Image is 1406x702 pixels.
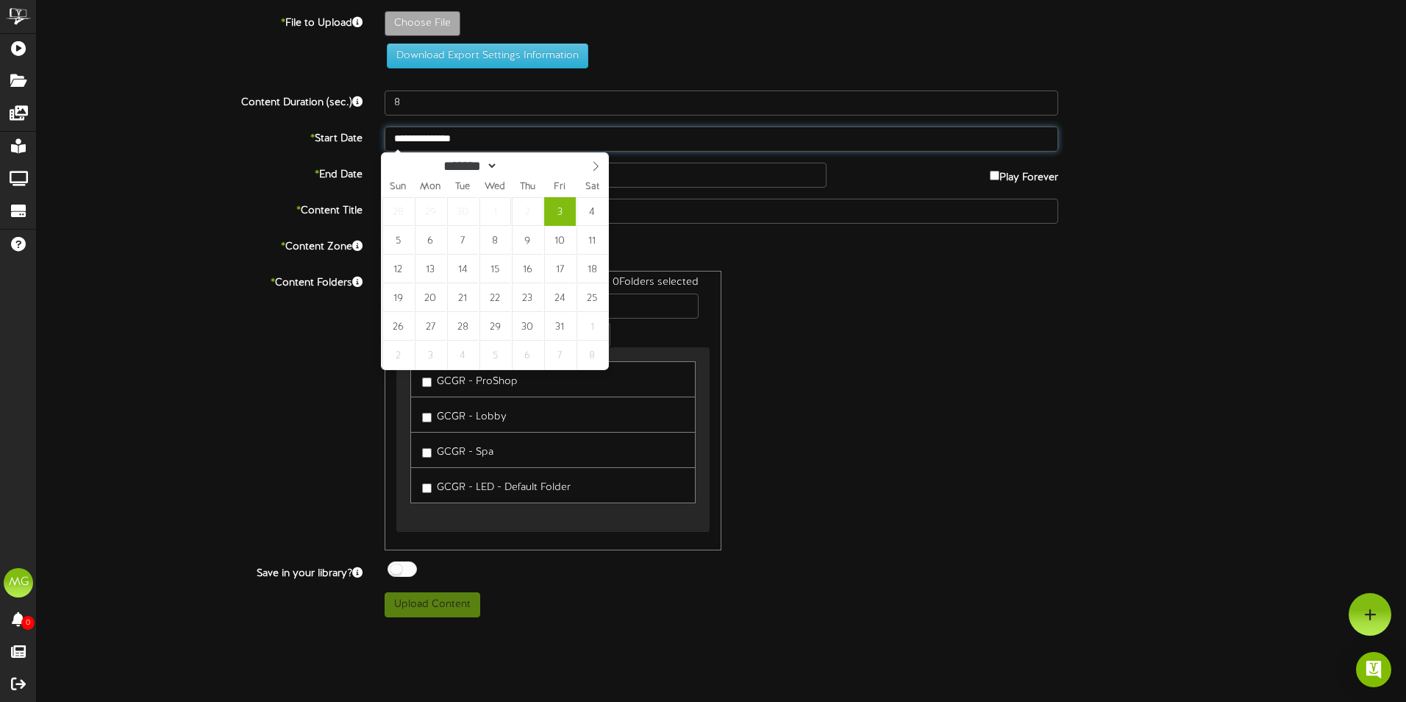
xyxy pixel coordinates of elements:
[414,182,446,192] span: Mon
[577,255,608,283] span: October 18, 2025
[382,255,414,283] span: October 12, 2025
[382,312,414,341] span: October 26, 2025
[447,283,479,312] span: October 21, 2025
[512,226,543,255] span: October 9, 2025
[447,341,479,369] span: November 4, 2025
[479,312,511,341] span: October 29, 2025
[577,283,608,312] span: October 25, 2025
[479,197,511,226] span: October 1, 2025
[385,592,480,617] button: Upload Content
[447,255,479,283] span: October 14, 2025
[576,182,608,192] span: Sat
[577,226,608,255] span: October 11, 2025
[382,197,414,226] span: September 28, 2025
[447,312,479,341] span: October 28, 2025
[422,377,432,387] input: GCGR - ProShop
[387,43,588,68] button: Download Export Settings Information
[422,440,493,460] label: GCGR - Spa
[382,226,414,255] span: October 5, 2025
[577,341,608,369] span: November 8, 2025
[512,255,543,283] span: October 16, 2025
[447,197,479,226] span: September 30, 2025
[498,158,551,174] input: Year
[990,163,1058,185] label: Play Forever
[577,197,608,226] span: October 4, 2025
[544,341,576,369] span: November 7, 2025
[422,405,507,425] label: GCGR - Lobby
[415,283,446,312] span: October 20, 2025
[544,255,576,283] span: October 17, 2025
[385,199,1058,224] input: Title of this Content
[543,182,576,192] span: Fri
[21,616,35,630] span: 0
[544,283,576,312] span: October 24, 2025
[26,127,374,146] label: Start Date
[422,483,432,493] input: GCGR - LED - Default Folder
[26,91,374,110] label: Content Duration (sec.)
[479,283,511,312] span: October 22, 2025
[415,341,446,369] span: November 3, 2025
[26,163,374,182] label: End Date
[379,50,588,61] a: Download Export Settings Information
[415,255,446,283] span: October 13, 2025
[26,235,374,255] label: Content Zone
[415,197,446,226] span: September 29, 2025
[447,226,479,255] span: October 7, 2025
[415,226,446,255] span: October 6, 2025
[512,341,543,369] span: November 6, 2025
[479,226,511,255] span: October 8, 2025
[4,568,33,598] div: MG
[511,182,543,192] span: Thu
[415,312,446,341] span: October 27, 2025
[26,561,374,581] label: Save in your library?
[512,197,543,226] span: October 2, 2025
[1356,652,1391,687] div: Open Intercom Messenger
[26,271,374,291] label: Content Folders
[479,182,511,192] span: Wed
[544,312,576,341] span: October 31, 2025
[26,11,374,31] label: File to Upload
[422,475,571,495] label: GCGR - LED - Default Folder
[446,182,479,192] span: Tue
[512,283,543,312] span: October 23, 2025
[422,413,432,422] input: GCGR - Lobby
[479,255,511,283] span: October 15, 2025
[544,197,576,226] span: October 3, 2025
[382,283,414,312] span: October 19, 2025
[422,369,518,389] label: GCGR - ProShop
[544,226,576,255] span: October 10, 2025
[26,199,374,219] label: Content Title
[382,182,414,192] span: Sun
[422,448,432,458] input: GCGR - Spa
[382,341,414,369] span: November 2, 2025
[512,312,543,341] span: October 30, 2025
[479,341,511,369] span: November 5, 2025
[990,171,999,180] input: Play Forever
[577,312,608,341] span: November 1, 2025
